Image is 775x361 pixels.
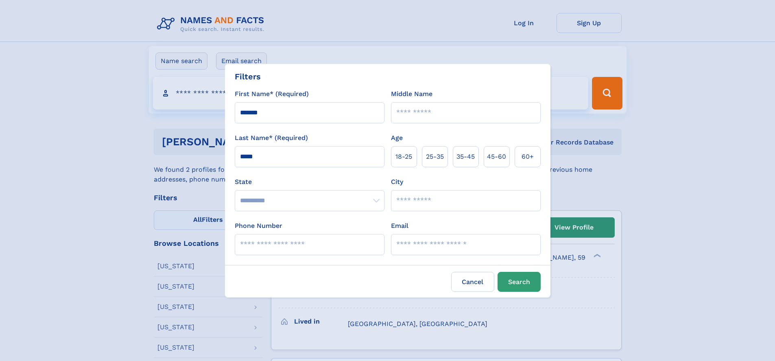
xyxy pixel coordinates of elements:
div: Filters [235,70,261,83]
label: City [391,177,403,187]
span: 60+ [522,152,534,162]
label: Age [391,133,403,143]
label: Email [391,221,408,231]
label: Cancel [451,272,494,292]
label: First Name* (Required) [235,89,309,99]
label: Phone Number [235,221,282,231]
label: Middle Name [391,89,432,99]
span: 45‑60 [487,152,506,162]
span: 35‑45 [456,152,475,162]
label: Last Name* (Required) [235,133,308,143]
label: State [235,177,384,187]
span: 18‑25 [395,152,412,162]
span: 25‑35 [426,152,444,162]
button: Search [498,272,541,292]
